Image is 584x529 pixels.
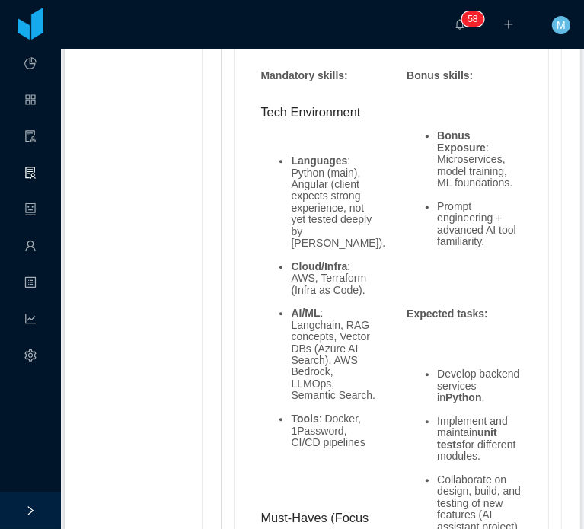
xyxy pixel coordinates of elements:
strong: unit tests [437,426,497,450]
i: icon: setting [24,343,37,373]
span: M [557,16,566,34]
a: icon: profile [24,268,37,300]
sup: 58 [461,11,483,27]
i: icon: solution [24,160,37,190]
p: 5 [468,11,473,27]
li: : Langchain, RAG concepts, Vector DBs (Azure AI Search), AWS Bedrock, LLMOps, Semantic Search. [291,308,376,401]
strong: AI/ML [291,307,320,319]
i: icon: bell [455,19,465,30]
li: Implement and maintain for different modules. [437,416,522,463]
strong: Mandatory skills : [260,69,347,81]
a: icon: audit [24,122,37,154]
strong: Python [445,391,481,403]
strong: Bonus skills : [407,69,473,81]
strong: Tools [291,413,318,425]
h3: Tech Environment [260,103,376,122]
li: : Docker, 1Password, CI/CD pipelines [291,413,376,448]
a: icon: robot [24,195,37,227]
p: 8 [473,11,478,27]
a: icon: pie-chart [24,49,37,81]
li: Develop backend services in . [437,368,522,403]
li: : Microservices, model training, ML foundations. [437,130,522,189]
strong: Cloud/Infra [291,260,347,272]
strong: Expected tasks : [407,308,488,320]
li: : Python (main), Angular (client expects strong experience, not yet tested deeply by [PERSON_NAME]). [291,155,376,249]
i: icon: plus [503,19,514,30]
a: icon: user [24,231,37,263]
a: icon: appstore [24,85,37,117]
strong: Bonus Exposure [437,129,486,153]
li: : AWS, Terraform (Infra as Code). [291,261,376,296]
i: icon: line-chart [24,306,37,336]
strong: Languages [291,155,347,167]
li: Prompt engineering + advanced AI tool familiarity. [437,201,522,248]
